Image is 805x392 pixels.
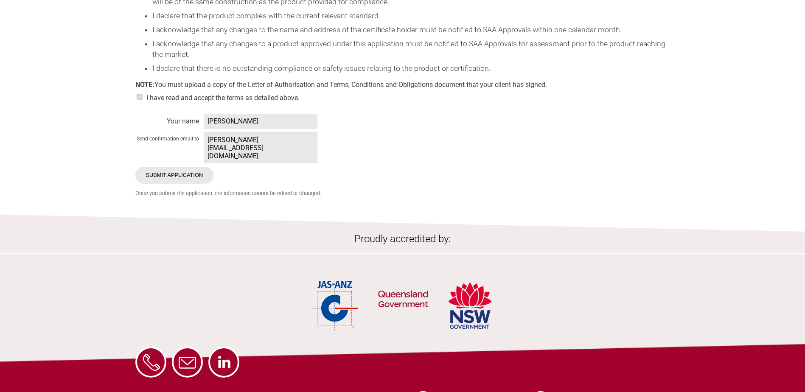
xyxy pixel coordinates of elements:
li: I acknowledge that any changes to the name and address of the certificate holder must be notified... [152,25,670,35]
li: I acknowledge that any changes to a product approved under this application must be notified to S... [152,39,670,60]
div: I have read and accept the terms as detailed above. [135,89,670,105]
a: LinkedIn - SAA Approvals [208,347,239,378]
img: NSW Government [447,279,493,332]
span: [PERSON_NAME][EMAIL_ADDRESS][DOMAIN_NAME] [204,132,317,163]
div: You must upload a copy of the Letter of Authorisation and Terms, Conditions and Obligations docum... [135,81,670,105]
strong: NOTE: [135,81,154,89]
div: Your name [135,115,199,123]
li: I declare that there is no outstanding compliance or safety issues relating to the product or cer... [152,63,670,74]
img: QLD Government [378,269,429,332]
input: Submit Application [135,167,214,184]
a: Phone [135,347,166,378]
a: Email [172,347,203,378]
small: Once you submit the application, the information cannot be edited or changed. [135,190,670,196]
span: [PERSON_NAME] [204,114,317,129]
img: JAS-ANZ [312,279,359,332]
li: I declare that the product complies with the current relevant standard. [152,11,670,21]
div: Send confirmation email to [135,134,199,142]
input: on [135,94,144,100]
